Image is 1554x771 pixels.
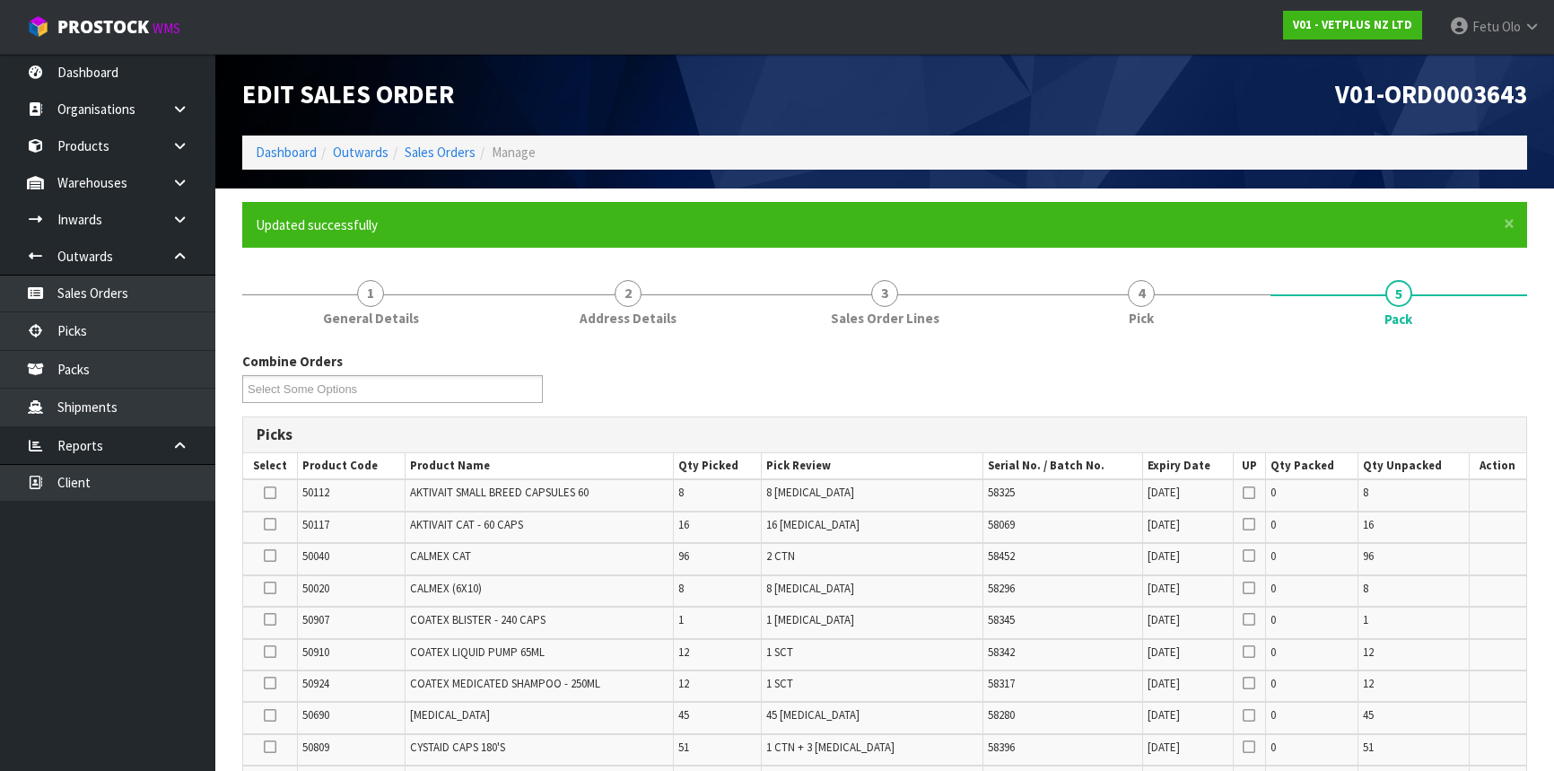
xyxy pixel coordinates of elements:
[766,485,854,500] span: 8 [MEDICAL_DATA]
[1234,453,1265,479] th: UP
[678,548,689,564] span: 96
[761,453,983,479] th: Pick Review
[57,15,149,39] span: ProStock
[1363,707,1374,723] span: 45
[983,453,1142,479] th: Serial No. / Batch No.
[988,740,1015,755] span: 58396
[678,581,684,596] span: 8
[1384,310,1412,329] span: Pack
[302,676,329,691] span: 50924
[1502,18,1521,35] span: Olo
[988,517,1015,532] span: 58069
[1148,740,1180,755] span: [DATE]
[27,15,49,38] img: cube-alt.png
[1128,280,1155,307] span: 4
[1270,517,1276,532] span: 0
[766,740,895,755] span: 1 CTN + 3 [MEDICAL_DATA]
[1469,453,1526,479] th: Action
[988,644,1015,660] span: 58342
[678,517,689,532] span: 16
[678,644,689,660] span: 12
[673,453,761,479] th: Qty Picked
[1363,740,1374,755] span: 51
[1270,612,1276,627] span: 0
[1363,644,1374,660] span: 12
[1129,309,1154,328] span: Pick
[410,676,600,691] span: COATEX MEDICATED SHAMPOO - 250ML
[1148,581,1180,596] span: [DATE]
[1363,517,1374,532] span: 16
[1363,676,1374,691] span: 12
[298,453,405,479] th: Product Code
[302,740,329,755] span: 50809
[988,707,1015,723] span: 58280
[410,612,546,627] span: COATEX BLISTER - 240 CAPS
[1270,581,1276,596] span: 0
[1270,485,1276,500] span: 0
[410,707,490,723] span: [MEDICAL_DATA]
[405,453,673,479] th: Product Name
[1358,453,1469,479] th: Qty Unpacked
[1283,11,1422,39] a: V01 - VETPLUS NZ LTD
[988,612,1015,627] span: 58345
[988,676,1015,691] span: 58317
[1472,18,1499,35] span: Fetu
[1270,740,1276,755] span: 0
[766,517,860,532] span: 16 [MEDICAL_DATA]
[1148,707,1180,723] span: [DATE]
[242,78,454,110] span: Edit Sales Order
[1504,211,1515,236] span: ×
[1363,581,1368,596] span: 8
[1363,485,1368,500] span: 8
[1385,280,1412,307] span: 5
[615,280,642,307] span: 2
[766,581,854,596] span: 8 [MEDICAL_DATA]
[323,309,419,328] span: General Details
[256,216,378,233] span: Updated successfully
[410,548,471,564] span: CALMEX CAT
[302,581,329,596] span: 50020
[357,280,384,307] span: 1
[410,581,482,596] span: CALMEX (6X10)
[1270,676,1276,691] span: 0
[1270,644,1276,660] span: 0
[766,644,793,660] span: 1 SCT
[302,485,329,500] span: 50112
[153,20,180,37] small: WMS
[1363,548,1374,564] span: 96
[988,548,1015,564] span: 58452
[871,280,898,307] span: 3
[766,612,854,627] span: 1 [MEDICAL_DATA]
[410,517,523,532] span: AKTIVAIT CAT - 60 CAPS
[988,581,1015,596] span: 58296
[1293,17,1412,32] strong: V01 - VETPLUS NZ LTD
[1363,612,1368,627] span: 1
[766,707,860,723] span: 45 [MEDICAL_DATA]
[410,740,505,755] span: CYSTAID CAPS 180'S
[766,548,795,564] span: 2 CTN
[256,144,317,161] a: Dashboard
[1148,612,1180,627] span: [DATE]
[1148,644,1180,660] span: [DATE]
[1270,548,1276,564] span: 0
[678,707,689,723] span: 45
[1148,548,1180,564] span: [DATE]
[302,707,329,723] span: 50690
[678,485,684,500] span: 8
[302,517,329,532] span: 50117
[243,453,298,479] th: Select
[1270,707,1276,723] span: 0
[1148,676,1180,691] span: [DATE]
[410,485,589,500] span: AKTIVAIT SMALL BREED CAPSULES 60
[1265,453,1358,479] th: Qty Packed
[492,144,536,161] span: Manage
[302,548,329,564] span: 50040
[580,309,677,328] span: Address Details
[405,144,476,161] a: Sales Orders
[988,485,1015,500] span: 58325
[302,612,329,627] span: 50907
[257,426,1513,443] h3: Picks
[1142,453,1234,479] th: Expiry Date
[831,309,939,328] span: Sales Order Lines
[1148,517,1180,532] span: [DATE]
